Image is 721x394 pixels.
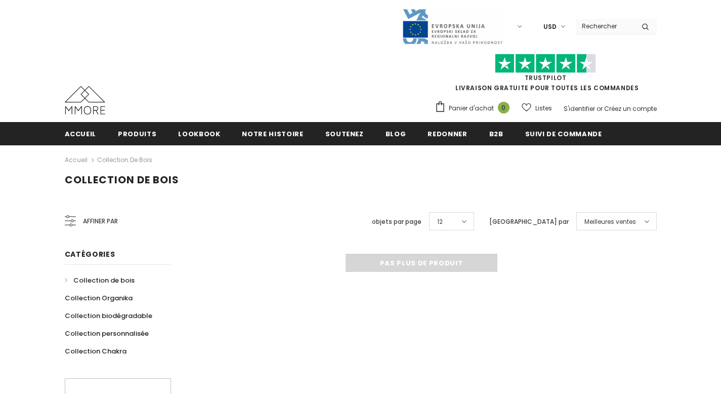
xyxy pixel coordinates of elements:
[489,122,503,145] a: B2B
[525,73,567,82] a: TrustPilot
[83,216,118,227] span: Affiner par
[543,22,557,32] span: USD
[242,129,303,139] span: Notre histoire
[597,104,603,113] span: or
[65,271,135,289] a: Collection de bois
[525,129,602,139] span: Suivi de commande
[372,217,421,227] label: objets par page
[495,54,596,73] img: Faites confiance aux étoiles pilotes
[65,129,97,139] span: Accueil
[428,122,467,145] a: Redonner
[437,217,443,227] span: 12
[449,103,494,113] span: Panier d'achat
[65,293,133,303] span: Collection Organika
[178,129,220,139] span: Lookbook
[564,104,595,113] a: S'identifier
[576,19,634,33] input: Search Site
[325,129,364,139] span: soutenez
[522,99,552,117] a: Listes
[435,58,657,92] span: LIVRAISON GRATUITE POUR TOUTES LES COMMANDES
[97,155,152,164] a: Collection de bois
[65,289,133,307] a: Collection Organika
[386,129,406,139] span: Blog
[402,22,503,30] a: Javni Razpis
[489,217,569,227] label: [GEOGRAPHIC_DATA] par
[65,342,126,360] a: Collection Chakra
[242,122,303,145] a: Notre histoire
[604,104,657,113] a: Créez un compte
[489,129,503,139] span: B2B
[65,249,115,259] span: Catégories
[535,103,552,113] span: Listes
[584,217,636,227] span: Meilleures ventes
[65,325,149,342] a: Collection personnalisée
[435,101,515,116] a: Panier d'achat 0
[65,154,88,166] a: Accueil
[402,8,503,45] img: Javni Razpis
[118,129,156,139] span: Produits
[325,122,364,145] a: soutenez
[65,307,152,325] a: Collection biodégradable
[65,173,179,187] span: Collection de bois
[118,122,156,145] a: Produits
[65,329,149,338] span: Collection personnalisée
[498,102,510,113] span: 0
[386,122,406,145] a: Blog
[73,275,135,285] span: Collection de bois
[428,129,467,139] span: Redonner
[525,122,602,145] a: Suivi de commande
[65,311,152,321] span: Collection biodégradable
[65,86,105,114] img: Cas MMORE
[65,122,97,145] a: Accueil
[65,346,126,356] span: Collection Chakra
[178,122,220,145] a: Lookbook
